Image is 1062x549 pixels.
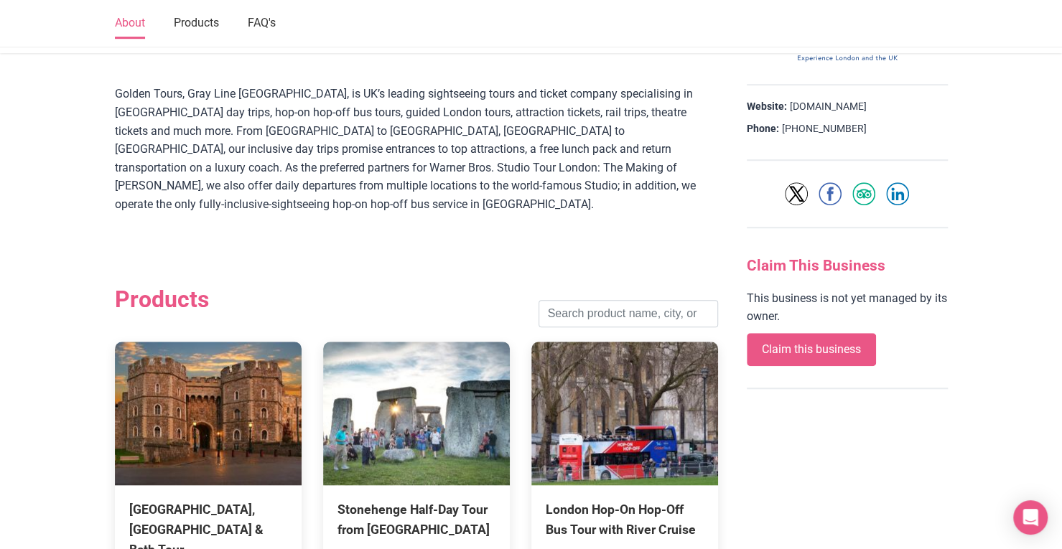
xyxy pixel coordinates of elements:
[747,333,876,366] a: Claim this business
[747,100,787,114] strong: Website:
[790,100,867,114] a: [DOMAIN_NAME]
[115,342,302,485] img: Stonehenge, Windsor Castle & Bath Tour
[539,300,718,327] input: Search product name, city, or interal id
[886,182,909,205] a: LinkedIn
[546,499,704,540] div: London Hop-On Hop-Off Bus Tour with River Cruise
[747,122,779,136] strong: Phone:
[337,499,495,540] div: Stonehenge Half-Day Tour from [GEOGRAPHIC_DATA]
[785,182,808,205] a: Twitter
[531,342,718,485] img: London Hop-On Hop-Off Bus Tour with River Cruise
[747,289,948,326] p: This business is not yet managed by its owner.
[115,9,145,39] a: About
[785,182,808,205] img: Twitter icon
[174,9,219,39] a: Products
[819,182,842,205] a: Facebook
[747,122,948,136] div: [PHONE_NUMBER]
[886,182,909,205] img: LinkedIn icon
[819,182,842,205] img: Facebook icon
[115,286,209,313] h2: Products
[1013,500,1048,535] div: Open Intercom Messenger
[852,182,875,205] a: Tripadvisor
[323,342,510,485] img: Stonehenge Half-Day Tour from London
[747,257,948,275] h3: Claim This Business
[852,182,875,205] img: Tripadvisor icon
[248,9,276,39] a: FAQ's
[115,85,718,213] div: Golden Tours, Gray Line [GEOGRAPHIC_DATA], is UK’s leading sightseeing tours and ticket company s...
